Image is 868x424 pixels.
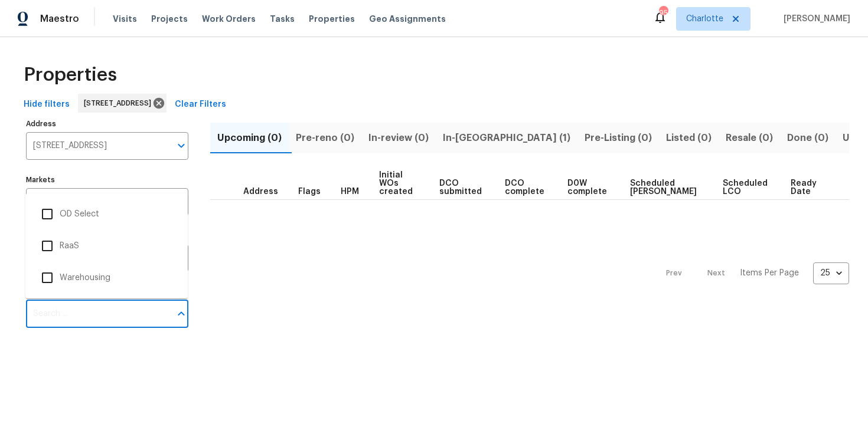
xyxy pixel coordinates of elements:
[40,13,79,25] span: Maestro
[791,179,820,196] span: Ready Date
[368,130,429,146] span: In-review (0)
[35,265,178,290] li: Warehousing
[26,120,188,127] label: Address
[726,130,773,146] span: Resale (0)
[813,258,849,288] div: 25
[270,15,295,23] span: Tasks
[175,97,226,112] span: Clear Filters
[505,179,547,196] span: DCO complete
[341,188,359,196] span: HPM
[723,179,771,196] span: Scheduled LCO
[740,267,799,279] p: Items Per Page
[298,188,321,196] span: Flags
[84,97,156,109] span: [STREET_ADDRESS]
[26,300,171,328] input: Search ...
[24,69,117,81] span: Properties
[439,179,485,196] span: DCO submitted
[202,13,256,25] span: Work Orders
[24,97,70,112] span: Hide filters
[309,13,355,25] span: Properties
[173,305,190,322] button: Close
[243,188,278,196] span: Address
[19,94,74,116] button: Hide filters
[217,130,282,146] span: Upcoming (0)
[666,130,712,146] span: Listed (0)
[26,176,188,183] label: Markets
[369,13,446,25] span: Geo Assignments
[787,130,828,146] span: Done (0)
[173,137,190,154] button: Open
[296,130,354,146] span: Pre-reno (0)
[655,207,849,340] nav: Pagination Navigation
[686,13,723,25] span: Charlotte
[35,202,178,226] li: OD Select
[35,234,178,258] li: RaaS
[379,171,419,196] span: Initial WOs created
[443,130,570,146] span: In-[GEOGRAPHIC_DATA] (1)
[659,7,667,19] div: 95
[113,13,137,25] span: Visits
[78,94,167,113] div: [STREET_ADDRESS]
[630,179,703,196] span: Scheduled [PERSON_NAME]
[779,13,850,25] span: [PERSON_NAME]
[585,130,652,146] span: Pre-Listing (0)
[170,94,231,116] button: Clear Filters
[151,13,188,25] span: Projects
[567,179,610,196] span: D0W complete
